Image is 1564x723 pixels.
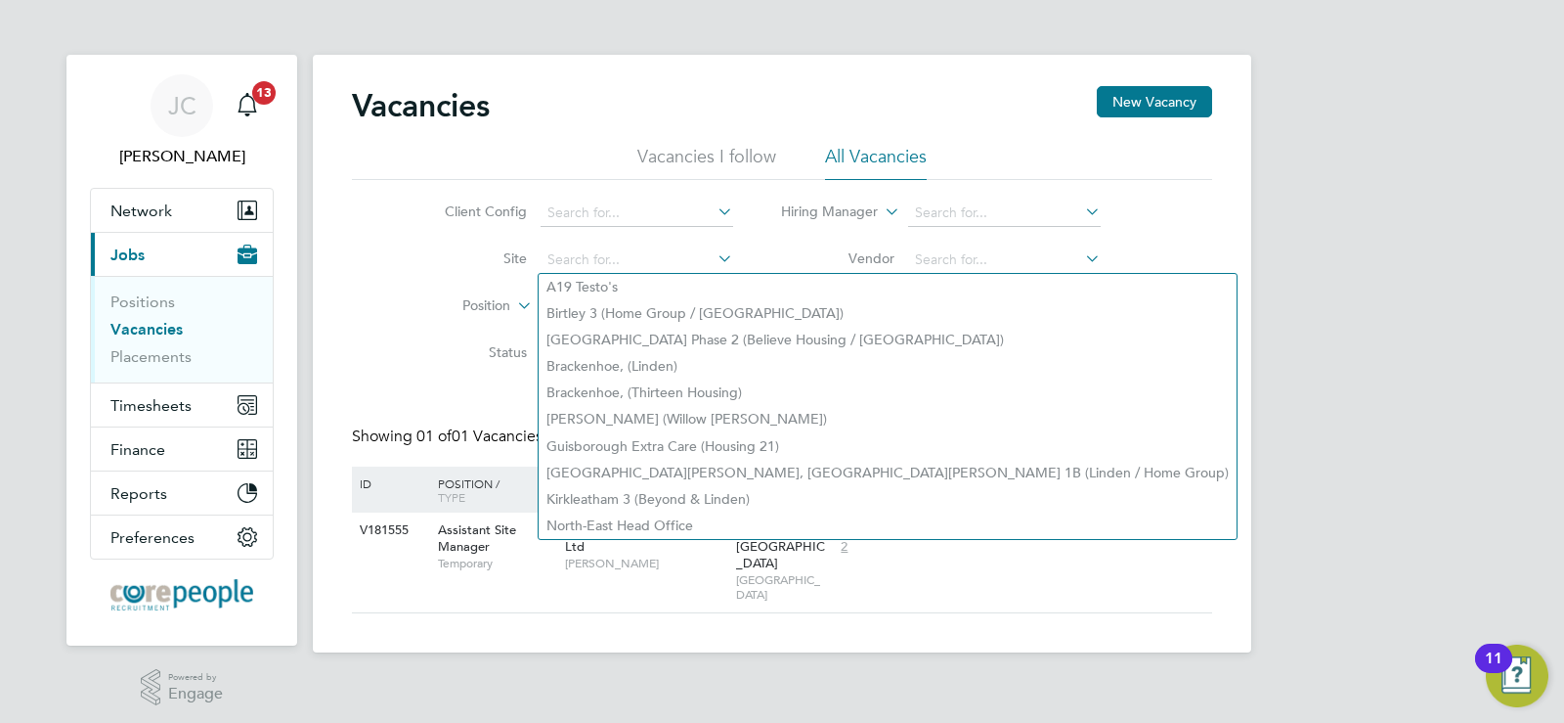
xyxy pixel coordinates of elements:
span: Reports [110,484,167,503]
li: Brackenhoe, (Thirteen Housing) [539,380,1237,406]
div: ID [355,467,423,500]
span: 01 Vacancies [416,427,543,446]
label: Site [414,249,527,267]
a: Vacancies [110,320,183,339]
span: 01 of [416,427,452,446]
span: [GEOGRAPHIC_DATA] [736,572,829,603]
span: 13 [252,81,276,105]
li: Birtley 3 (Home Group / [GEOGRAPHIC_DATA]) [539,300,1237,327]
div: 11 [1485,658,1502,684]
a: JC[PERSON_NAME] [90,74,274,168]
li: North-East Head Office [539,513,1237,539]
button: Network [91,189,273,232]
span: Joseph Cowling [90,145,274,168]
span: Type [438,489,465,505]
label: Hiring Manager [765,203,878,222]
label: Position [398,296,510,316]
a: Powered byEngage [141,669,224,706]
a: Go to home page [90,579,274,610]
div: Showing [352,427,546,447]
span: Preferences [110,528,195,547]
li: Vacancies I follow [637,145,776,180]
input: Search for... [541,200,733,227]
li: [GEOGRAPHIC_DATA][PERSON_NAME], [GEOGRAPHIC_DATA][PERSON_NAME] 1B (Linden / Home Group) [539,460,1237,486]
span: Finance [110,440,165,459]
input: Search for... [908,200,1101,227]
span: Powered by [168,669,223,686]
button: Finance [91,428,273,471]
li: [PERSON_NAME] (Willow [PERSON_NAME]) [539,406,1237,432]
li: A19 Testo's [539,274,1237,300]
span: Network [110,202,172,220]
li: All Vacancies [825,145,927,180]
li: Brackenhoe, (Linden) [539,353,1237,380]
li: [GEOGRAPHIC_DATA] Phase 2 (Believe Housing / [GEOGRAPHIC_DATA]) [539,327,1237,353]
div: Jobs [91,276,273,383]
nav: Main navigation [66,55,297,646]
span: Temporary [438,556,555,571]
a: Positions [110,293,175,311]
input: Search for... [541,247,733,274]
a: Placements [110,347,192,366]
span: Timesheets [110,396,192,415]
li: Guisborough Extra Care (Housing 21) [539,433,1237,460]
button: Preferences [91,516,273,559]
h2: Vacancies [352,86,490,125]
button: Timesheets [91,384,273,427]
span: Engage [168,686,223,702]
span: Assistant Site Manager [438,521,516,555]
label: Vendor [782,249,894,267]
div: V181555 [355,513,423,549]
div: Position / [423,467,560,514]
img: corepeople-logo-retina.png [110,579,253,610]
span: [PERSON_NAME] [565,556,726,571]
span: Jobs [110,246,145,264]
button: New Vacancy [1097,86,1212,117]
label: Client Config [414,203,527,220]
button: Open Resource Center, 11 new notifications [1486,645,1548,707]
label: Status [414,343,527,361]
span: 2 [838,539,850,556]
input: Search for... [908,247,1101,274]
button: Reports [91,472,273,515]
li: Kirkleatham 3 (Beyond & Linden) [539,486,1237,513]
button: Jobs [91,233,273,276]
span: JC [168,93,196,118]
span: Wynyard A [GEOGRAPHIC_DATA] [736,521,825,571]
a: 13 [228,74,267,137]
